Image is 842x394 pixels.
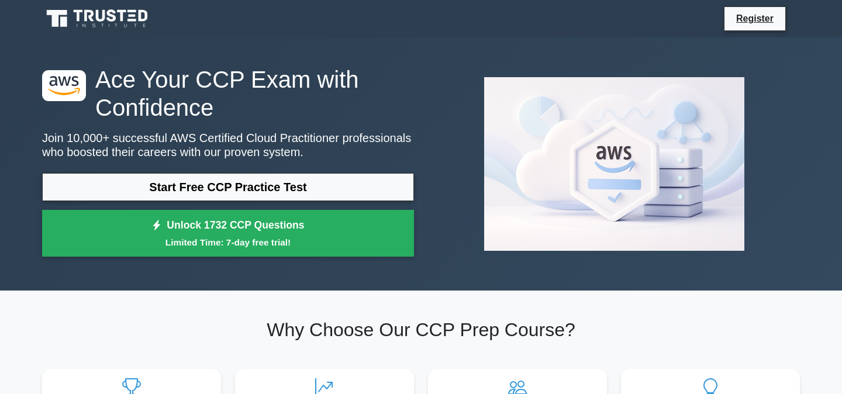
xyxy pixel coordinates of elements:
[57,236,399,249] small: Limited Time: 7-day free trial!
[42,65,414,122] h1: Ace Your CCP Exam with Confidence
[42,173,414,201] a: Start Free CCP Practice Test
[42,131,414,159] p: Join 10,000+ successful AWS Certified Cloud Practitioner professionals who boosted their careers ...
[42,319,800,341] h2: Why Choose Our CCP Prep Course?
[42,210,414,257] a: Unlock 1732 CCP QuestionsLimited Time: 7-day free trial!
[475,68,754,260] img: AWS Certified Cloud Practitioner Preview
[729,11,781,26] a: Register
